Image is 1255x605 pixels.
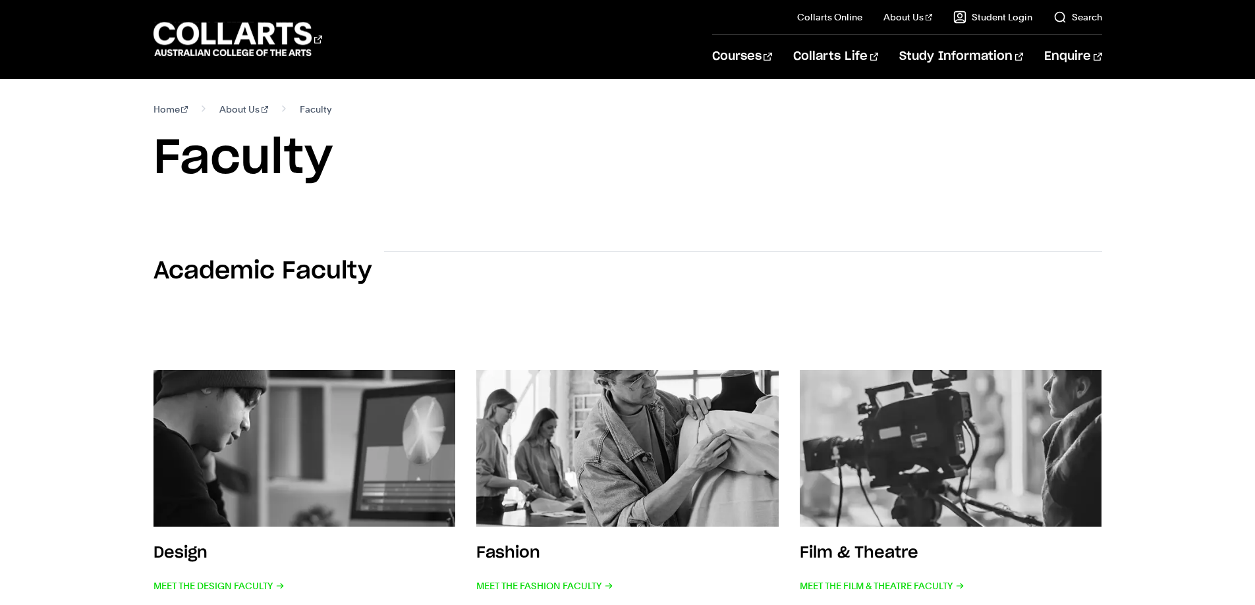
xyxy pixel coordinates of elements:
a: Search [1053,11,1102,24]
h3: Design [153,545,208,561]
a: Fashion Meet the Fashion Faculty [476,370,779,595]
a: Courses [712,35,772,78]
a: Enquire [1044,35,1102,78]
a: About Us [219,100,268,118]
h2: Academic Faculty [153,257,372,286]
h3: Film & Theatre [800,545,918,561]
span: Meet the Design Faculty [153,577,285,595]
span: Meet the Film & Theatre Faculty [800,577,964,595]
a: About Us [883,11,932,24]
a: Collarts Life [793,35,878,78]
a: Student Login [953,11,1032,24]
div: Go to homepage [153,20,322,58]
span: Faculty [300,100,331,118]
a: Study Information [899,35,1023,78]
h1: Faculty [153,129,1102,188]
h3: Fashion [476,545,540,561]
a: Design Meet the Design Faculty [153,370,456,595]
a: Home [153,100,188,118]
a: Collarts Online [797,11,862,24]
a: Film & Theatre Meet the Film & Theatre Faculty [800,370,1102,595]
span: Meet the Fashion Faculty [476,577,613,595]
